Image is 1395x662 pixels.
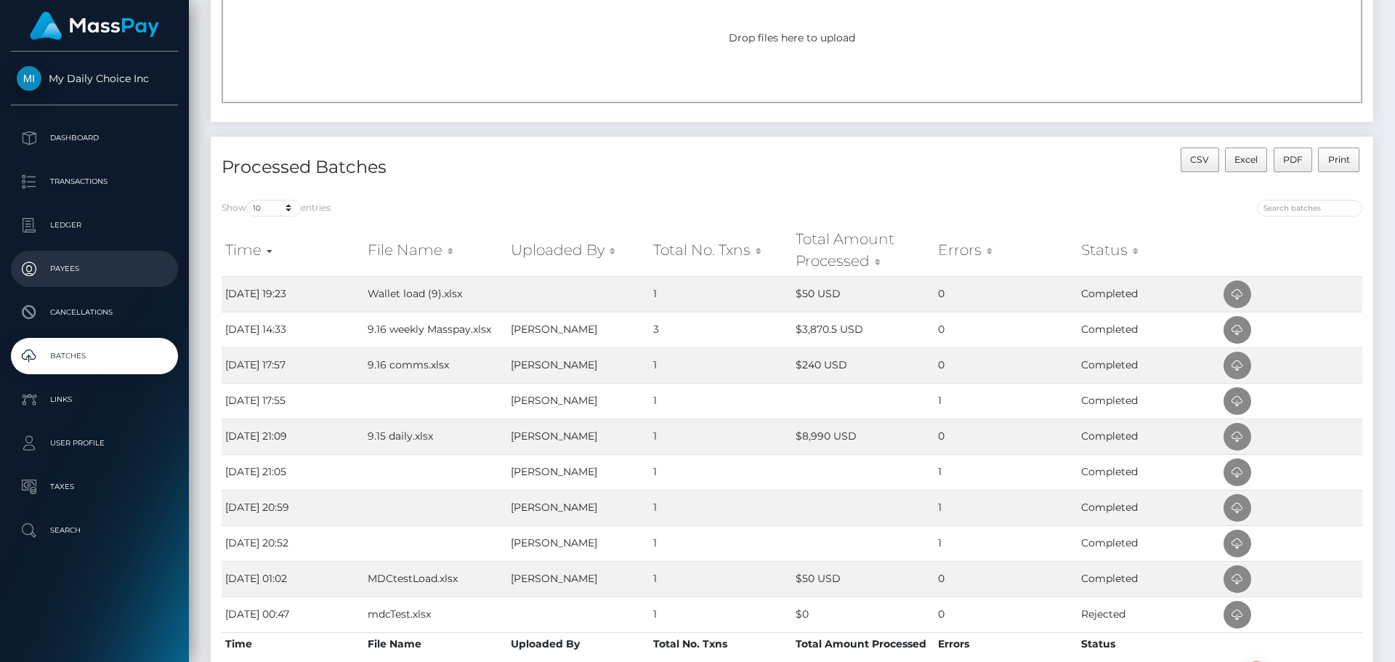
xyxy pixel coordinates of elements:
td: 9.16 comms.xlsx [364,347,506,383]
td: [PERSON_NAME] [507,490,650,525]
td: 0 [934,276,1077,312]
td: $0 [792,597,934,632]
a: Links [11,382,178,418]
a: Dashboard [11,120,178,156]
td: [PERSON_NAME] [507,312,650,347]
span: My Daily Choice Inc [11,72,178,85]
span: Print [1328,154,1350,165]
td: Completed [1077,561,1220,597]
th: Time: activate to sort column ascending [222,225,364,276]
th: Status [1077,632,1220,655]
td: [DATE] 01:02 [222,561,364,597]
td: $50 USD [792,561,934,597]
td: Completed [1077,490,1220,525]
td: Completed [1077,312,1220,347]
th: Time [222,632,364,655]
button: Print [1318,148,1359,172]
td: 1 [650,525,792,561]
p: Transactions [17,171,172,193]
td: [PERSON_NAME] [507,347,650,383]
td: MDCtestLoad.xlsx [364,561,506,597]
td: 1 [650,347,792,383]
td: 3 [650,312,792,347]
th: Status: activate to sort column ascending [1077,225,1220,276]
p: Batches [17,345,172,367]
a: Ledger [11,207,178,243]
h4: Processed Batches [222,155,781,180]
td: [PERSON_NAME] [507,419,650,454]
span: PDF [1283,154,1303,165]
td: [DATE] 20:52 [222,525,364,561]
th: Uploaded By: activate to sort column ascending [507,225,650,276]
td: 1 [650,490,792,525]
a: Batches [11,338,178,374]
td: [DATE] 21:09 [222,419,364,454]
td: [DATE] 14:33 [222,312,364,347]
a: Cancellations [11,294,178,331]
th: Total Amount Processed: activate to sort column ascending [792,225,934,276]
span: Drop files here to upload [729,31,855,44]
td: Rejected [1077,597,1220,632]
td: 1 [934,383,1077,419]
p: Links [17,389,172,411]
td: Wallet load (9).xlsx [364,276,506,312]
p: Ledger [17,214,172,236]
td: 1 [934,490,1077,525]
span: Excel [1234,154,1258,165]
td: Completed [1077,383,1220,419]
td: $50 USD [792,276,934,312]
p: Payees [17,258,172,280]
th: File Name: activate to sort column ascending [364,225,506,276]
td: [DATE] 17:57 [222,347,364,383]
td: 1 [934,454,1077,490]
td: 0 [934,561,1077,597]
a: User Profile [11,425,178,461]
td: 1 [650,597,792,632]
td: 0 [934,347,1077,383]
button: Excel [1225,148,1268,172]
th: Uploaded By [507,632,650,655]
td: [PERSON_NAME] [507,525,650,561]
td: 1 [650,419,792,454]
td: 9.16 weekly Masspay.xlsx [364,312,506,347]
td: $8,990 USD [792,419,934,454]
th: File Name [364,632,506,655]
td: Completed [1077,419,1220,454]
td: [PERSON_NAME] [507,383,650,419]
th: Errors [934,632,1077,655]
th: Total No. Txns: activate to sort column ascending [650,225,792,276]
th: Total No. Txns [650,632,792,655]
td: 0 [934,419,1077,454]
a: Transactions [11,164,178,200]
td: mdcTest.xlsx [364,597,506,632]
td: 1 [650,454,792,490]
td: Completed [1077,276,1220,312]
span: CSV [1190,154,1209,165]
td: 1 [650,383,792,419]
a: Payees [11,251,178,287]
td: 9.15 daily.xlsx [364,419,506,454]
img: MassPay Logo [30,12,159,40]
td: $3,870.5 USD [792,312,934,347]
button: CSV [1181,148,1219,172]
td: [DATE] 20:59 [222,490,364,525]
td: [PERSON_NAME] [507,561,650,597]
td: $240 USD [792,347,934,383]
img: My Daily Choice Inc [17,66,41,91]
td: 1 [934,525,1077,561]
td: Completed [1077,454,1220,490]
a: Taxes [11,469,178,505]
td: [DATE] 19:23 [222,276,364,312]
th: Total Amount Processed [792,632,934,655]
select: Showentries [246,200,301,217]
td: [DATE] 00:47 [222,597,364,632]
td: 1 [650,561,792,597]
a: Search [11,512,178,549]
td: 0 [934,312,1077,347]
td: [DATE] 21:05 [222,454,364,490]
p: User Profile [17,432,172,454]
label: Show entries [222,200,331,217]
p: Dashboard [17,127,172,149]
td: [PERSON_NAME] [507,454,650,490]
th: Errors: activate to sort column ascending [934,225,1077,276]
